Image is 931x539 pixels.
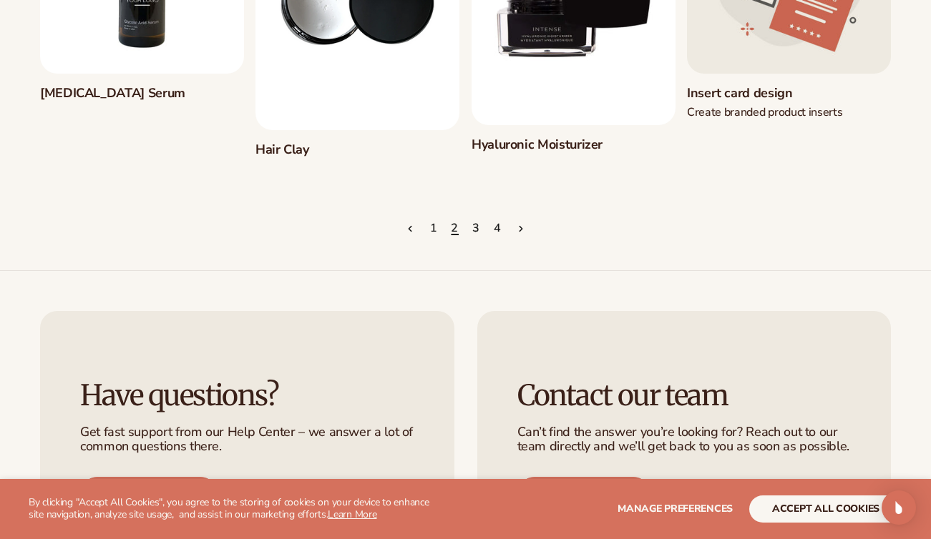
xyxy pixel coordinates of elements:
a: Page 1 [430,213,438,244]
span: Manage preferences [618,502,733,515]
a: [MEDICAL_DATA] Serum [40,86,244,102]
a: Previous page [405,213,416,244]
a: Insert card design [687,86,891,102]
a: Hair Clay [255,142,459,159]
button: accept all cookies [749,495,902,523]
div: Open Intercom Messenger [882,490,916,525]
h3: Have questions? [80,380,414,411]
a: Next page [515,213,526,244]
p: Get fast support from our Help Center – we answer a lot of common questions there. [80,425,414,454]
a: Page 3 [472,213,480,244]
a: Help center [80,477,218,511]
a: Hyaluronic Moisturizer [472,137,676,153]
p: By clicking "Accept All Cookies", you agree to the storing of cookies on your device to enhance s... [29,497,444,521]
nav: Pagination [40,213,891,244]
button: Manage preferences [618,495,733,523]
p: Can’t find the answer you’re looking for? Reach out to our team directly and we’ll get back to yo... [517,425,852,454]
a: Page 4 [494,213,502,244]
a: Contact us [517,477,651,511]
h3: Contact our team [517,380,852,411]
a: Page 2 [451,213,459,244]
a: Learn More [328,508,376,521]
